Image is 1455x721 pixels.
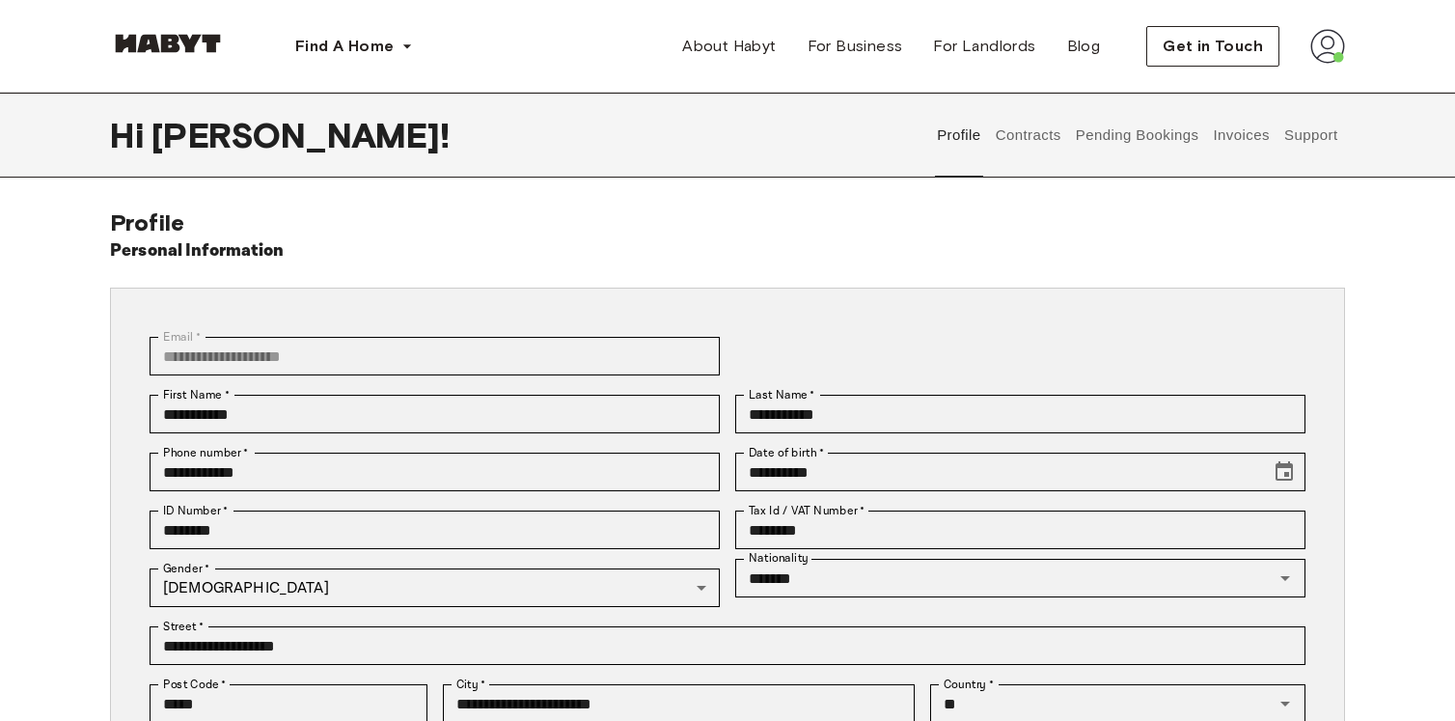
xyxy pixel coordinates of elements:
[682,35,776,58] span: About Habyt
[110,115,151,155] span: Hi
[1265,453,1304,491] button: Choose date, selected date is Mar 22, 2003
[280,27,428,66] button: Find A Home
[163,560,209,577] label: Gender
[749,502,865,519] label: Tax Id / VAT Number
[163,502,228,519] label: ID Number
[1272,565,1299,592] button: Open
[163,676,227,693] label: Post Code
[749,386,815,403] label: Last Name
[456,676,486,693] label: City
[110,208,184,236] span: Profile
[1073,93,1201,178] button: Pending Bookings
[935,93,984,178] button: Profile
[110,237,285,264] h6: Personal Information
[150,568,720,607] div: [DEMOGRAPHIC_DATA]
[749,550,809,567] label: Nationality
[1067,35,1101,58] span: Blog
[667,27,791,66] a: About Habyt
[295,35,394,58] span: Find A Home
[1272,690,1299,717] button: Open
[944,676,994,693] label: Country
[1281,93,1340,178] button: Support
[1163,35,1263,58] span: Get in Touch
[163,618,204,635] label: Street
[110,34,226,53] img: Habyt
[993,93,1063,178] button: Contracts
[1211,93,1272,178] button: Invoices
[749,444,824,461] label: Date of birth
[151,115,450,155] span: [PERSON_NAME] !
[150,337,720,375] div: You can't change your email address at the moment. Please reach out to customer support in case y...
[1052,27,1116,66] a: Blog
[163,386,230,403] label: First Name
[808,35,903,58] span: For Business
[163,444,249,461] label: Phone number
[933,35,1035,58] span: For Landlords
[792,27,919,66] a: For Business
[918,27,1051,66] a: For Landlords
[1310,29,1345,64] img: avatar
[1146,26,1279,67] button: Get in Touch
[163,328,201,346] label: Email
[930,93,1345,178] div: user profile tabs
